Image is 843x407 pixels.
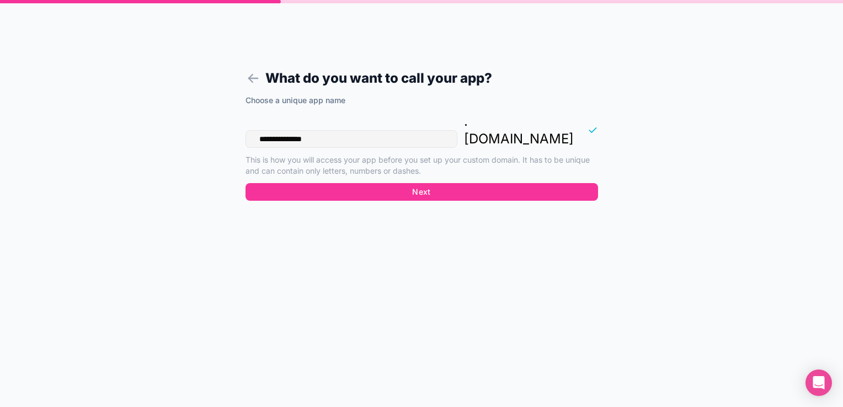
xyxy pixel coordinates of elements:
[246,154,598,176] p: This is how you will access your app before you set up your custom domain. It has to be unique an...
[246,95,345,106] label: Choose a unique app name
[805,369,832,396] div: Open Intercom Messenger
[464,113,574,148] p: . [DOMAIN_NAME]
[246,68,598,88] h1: What do you want to call your app?
[246,183,598,201] button: Next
